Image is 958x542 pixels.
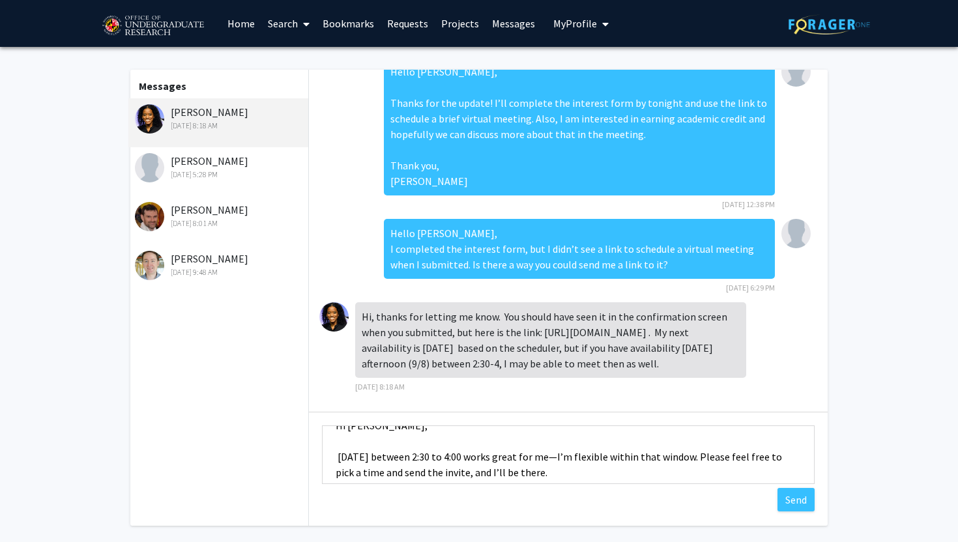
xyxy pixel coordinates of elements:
[355,302,746,378] div: Hi, thanks for letting me know. You should have seen it in the confirmation screen when you submi...
[553,17,597,30] span: My Profile
[135,202,305,229] div: [PERSON_NAME]
[135,218,305,229] div: [DATE] 8:01 AM
[381,1,435,46] a: Requests
[435,1,486,46] a: Projects
[135,251,164,280] img: Jeffery Klauda
[486,1,542,46] a: Messages
[384,219,775,279] div: Hello [PERSON_NAME], I completed the interest form, but I didn’t see a link to schedule a virtual...
[781,57,811,87] img: Ronak Patel
[135,251,305,278] div: [PERSON_NAME]
[726,283,775,292] span: [DATE] 6:29 PM
[355,382,405,392] span: [DATE] 8:18 AM
[135,120,305,132] div: [DATE] 8:18 AM
[722,199,775,209] span: [DATE] 12:38 PM
[781,219,811,248] img: Ronak Patel
[135,153,305,180] div: [PERSON_NAME]
[135,202,164,231] img: Jeremy Purcell
[139,79,186,93] b: Messages
[384,57,775,195] div: Hello [PERSON_NAME], Thanks for the update! I’ll complete the interest form by tonight and use th...
[322,425,815,484] textarea: Message
[221,1,261,46] a: Home
[135,169,305,180] div: [DATE] 5:28 PM
[316,1,381,46] a: Bookmarks
[777,488,815,511] button: Send
[135,104,305,132] div: [PERSON_NAME]
[135,104,164,134] img: Jennifer Rae Myers
[98,10,208,42] img: University of Maryland Logo
[319,302,349,332] img: Jennifer Rae Myers
[135,153,164,182] img: Joseph Dien
[261,1,316,46] a: Search
[10,483,55,532] iframe: Chat
[135,266,305,278] div: [DATE] 9:48 AM
[789,14,870,35] img: ForagerOne Logo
